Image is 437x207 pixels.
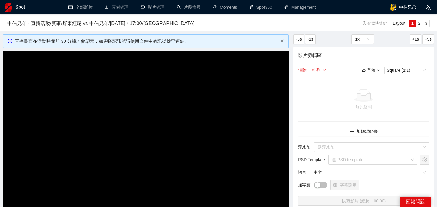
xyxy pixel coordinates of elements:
[298,169,308,176] span: 語言 :
[141,5,165,10] a: video-camera影片管理
[314,168,426,177] span: 中文
[68,5,93,10] a: table全部影片
[312,67,326,74] button: 排列down
[105,5,129,10] a: upload素材管理
[330,180,359,190] button: setting字幕設定
[387,67,427,74] span: Square (1:1)
[298,196,429,206] button: 快剪影片 (總長：00:00)
[412,36,419,42] span: +1s
[410,34,421,44] button: +1s
[284,5,316,10] a: thunderboltManagement
[323,69,326,72] span: down
[298,127,429,136] button: plus加轉場動畫
[362,68,366,72] span: folder-open
[300,104,427,111] div: 無此資料
[411,21,414,26] span: 1
[298,67,307,74] button: 清除
[7,20,331,27] h3: 中信兄弟 - 直播活動/賽事 / 屏東紅尾 vs 中信兄弟 / [DATE] 17:00 / [GEOGRAPHIC_DATA]
[298,182,312,188] span: 加字幕 :
[363,21,387,26] span: 鍵盤快捷鍵
[293,34,304,44] button: -5s
[298,144,312,150] span: 浮水印 :
[355,35,370,44] span: 1x
[15,38,278,45] div: 直播畫面在活動時間前 30 分鐘才會顯示，如需確認訊號請使用文件中的訊號檢查連結。
[377,69,380,72] span: down
[425,21,427,26] span: 3
[422,34,434,44] button: +5s
[362,67,380,74] div: 草稿
[420,155,429,165] button: setting
[418,21,420,26] span: 2
[425,36,432,42] span: +5s
[213,5,237,10] a: thunderboltMoments
[308,36,313,42] span: -1s
[177,5,201,10] a: search片段搜尋
[393,21,407,26] span: Layout:
[363,21,366,25] span: info-circle
[350,129,354,134] span: plus
[249,5,272,10] a: thunderboltSpot360
[305,34,316,44] button: -1s
[298,52,429,59] h4: 影片剪輯區
[298,156,326,163] span: PSD Template :
[5,3,12,12] img: logo
[8,39,12,43] span: info-circle
[280,39,284,43] button: close
[390,4,397,11] img: avatar
[125,20,130,26] span: /
[389,21,390,26] span: |
[400,197,431,207] div: 回報問題
[296,36,302,42] span: -5s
